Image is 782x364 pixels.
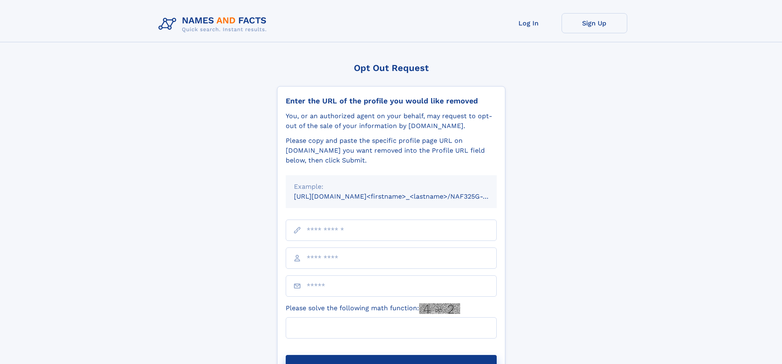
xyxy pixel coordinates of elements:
[496,13,562,33] a: Log In
[562,13,627,33] a: Sign Up
[286,303,460,314] label: Please solve the following math function:
[286,136,497,165] div: Please copy and paste the specific profile page URL on [DOMAIN_NAME] you want removed into the Pr...
[277,63,505,73] div: Opt Out Request
[286,96,497,105] div: Enter the URL of the profile you would like removed
[294,182,488,192] div: Example:
[155,13,273,35] img: Logo Names and Facts
[286,111,497,131] div: You, or an authorized agent on your behalf, may request to opt-out of the sale of your informatio...
[294,192,512,200] small: [URL][DOMAIN_NAME]<firstname>_<lastname>/NAF325G-xxxxxxxx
